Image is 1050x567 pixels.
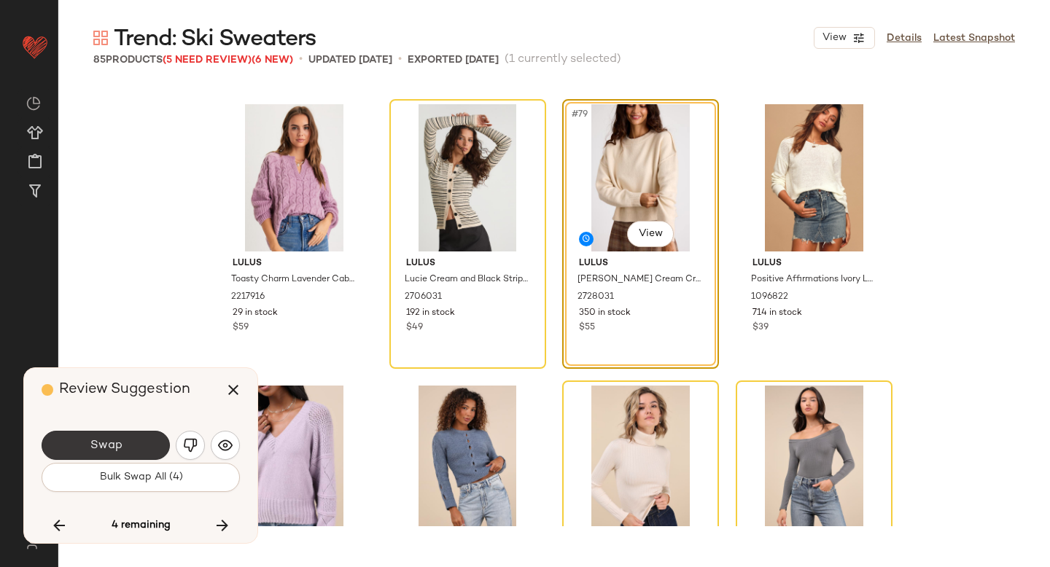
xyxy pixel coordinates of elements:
[408,52,499,68] p: Exported [DATE]
[567,104,714,251] img: 2728031_01_hero_2025-09-16.jpg
[26,96,41,111] img: svg%3e
[741,386,887,533] img: 12232301_2556311.jpg
[299,51,303,69] span: •
[406,321,423,335] span: $49
[741,104,887,251] img: 5340016_1096822.jpg
[112,519,171,532] span: 4 remaining
[93,31,108,45] img: svg%3e
[570,107,591,122] span: #79
[93,52,293,68] div: Products
[42,431,170,460] button: Swap
[405,273,528,286] span: Lucie Cream and Black Striped Button-Up Sweater Top
[394,386,541,533] img: 12042101_2490236.jpg
[406,307,455,320] span: 192 in stock
[638,228,663,240] span: View
[231,291,265,304] span: 2217916
[887,31,922,46] a: Details
[751,273,874,286] span: Positive Affirmations Ivory Loose Knit Sweater
[20,32,50,61] img: heart_red.DM2ytmEG.svg
[577,273,701,286] span: [PERSON_NAME] Cream Crew Neck Pullover Sweater
[59,382,190,397] span: Review Suggestion
[567,386,714,533] img: 12275601_2554351.jpg
[98,472,182,483] span: Bulk Swap All (4)
[394,104,541,251] img: 2706031_01_hero_2025-08-08.jpg
[933,31,1015,46] a: Latest Snapshot
[308,52,392,68] p: updated [DATE]
[89,439,122,453] span: Swap
[42,463,240,492] button: Bulk Swap All (4)
[398,51,402,69] span: •
[252,55,293,66] span: (6 New)
[233,307,278,320] span: 29 in stock
[218,438,233,453] img: svg%3e
[233,321,249,335] span: $59
[752,321,769,335] span: $39
[752,307,802,320] span: 714 in stock
[627,221,674,247] button: View
[505,51,621,69] span: (1 currently selected)
[233,257,356,270] span: Lulus
[114,25,316,54] span: Trend: Ski Sweaters
[93,55,106,66] span: 85
[221,104,367,251] img: 10949981_2217916.jpg
[751,291,788,304] span: 1096822
[183,438,198,453] img: svg%3e
[231,273,354,286] span: Toasty Charm Lavender Cable Knit Notched Oversized Sweater
[17,538,46,550] img: svg%3e
[822,32,847,44] span: View
[406,257,529,270] span: Lulus
[752,257,876,270] span: Lulus
[814,27,875,49] button: View
[163,55,252,66] span: (5 Need Review)
[405,291,442,304] span: 2706031
[577,291,614,304] span: 2728031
